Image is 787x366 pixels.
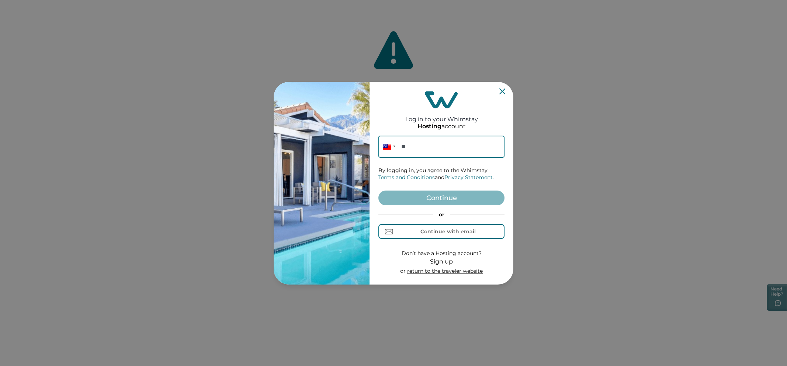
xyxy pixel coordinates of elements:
button: Continue with email [378,224,505,239]
p: By logging in, you agree to the Whimstay and [378,167,505,181]
button: Close [499,88,505,94]
p: or [378,211,505,219]
h2: Log in to your Whimstay [405,108,478,123]
p: or [400,268,483,275]
p: Don’t have a Hosting account? [400,250,483,257]
img: login-logo [425,91,458,108]
p: Hosting [417,123,441,130]
div: United States: + 1 [378,136,398,158]
a: return to the traveler website [407,268,483,274]
div: Continue with email [420,229,476,234]
p: account [417,123,466,130]
span: Sign up [430,258,453,265]
img: auth-banner [274,82,370,285]
a: Terms and Conditions [378,174,435,181]
a: Privacy Statement. [444,174,494,181]
button: Continue [378,191,505,205]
